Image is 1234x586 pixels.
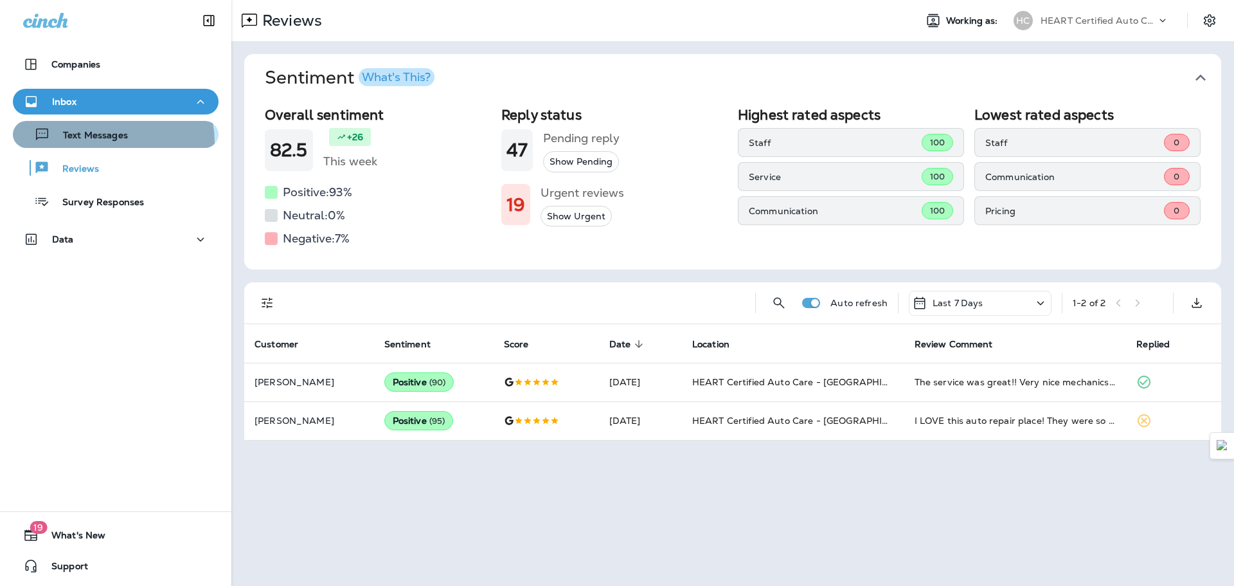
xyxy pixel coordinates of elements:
[1174,205,1179,216] span: 0
[1174,171,1179,182] span: 0
[323,151,377,172] h5: This week
[265,107,491,123] h2: Overall sentiment
[930,137,945,148] span: 100
[1041,15,1156,26] p: HEART Certified Auto Care
[191,8,227,33] button: Collapse Sidebar
[915,339,993,350] span: Review Comment
[384,339,431,350] span: Sentiment
[1198,9,1221,32] button: Settings
[915,414,1116,427] div: I LOVE this auto repair place! They were so nice and fixed my car in one day! In fact, I am 74 ye...
[51,59,100,69] p: Companies
[255,54,1231,102] button: SentimentWhat's This?
[985,172,1164,182] p: Communication
[384,338,447,350] span: Sentiment
[283,228,350,249] h5: Negative: 7 %
[504,339,529,350] span: Score
[13,51,219,77] button: Companies
[429,377,446,388] span: ( 90 )
[255,339,298,350] span: Customer
[49,163,99,176] p: Reviews
[599,401,682,440] td: [DATE]
[30,521,47,534] span: 19
[52,234,74,244] p: Data
[13,553,219,579] button: Support
[749,172,922,182] p: Service
[692,415,923,426] span: HEART Certified Auto Care - [GEOGRAPHIC_DATA]
[283,205,345,226] h5: Neutral: 0 %
[830,298,888,308] p: Auto refresh
[766,290,792,316] button: Search Reviews
[13,154,219,181] button: Reviews
[504,338,546,350] span: Score
[749,206,922,216] p: Communication
[49,197,144,209] p: Survey Responses
[738,107,964,123] h2: Highest rated aspects
[359,68,434,86] button: What's This?
[933,298,983,308] p: Last 7 Days
[362,71,431,83] div: What's This?
[1136,339,1170,350] span: Replied
[255,416,364,426] p: [PERSON_NAME]
[257,11,322,30] p: Reviews
[974,107,1201,123] h2: Lowest rated aspects
[985,138,1164,148] p: Staff
[543,128,620,149] h5: Pending reply
[915,376,1116,389] div: The service was great!! Very nice mechanics the work was done in a timely manner. I will be back ...
[506,140,528,161] h1: 47
[541,206,612,227] button: Show Urgent
[506,194,525,215] h1: 19
[541,183,624,203] h5: Urgent reviews
[39,530,105,545] span: What's New
[1073,298,1105,308] div: 1 - 2 of 2
[1184,290,1210,316] button: Export as CSV
[52,96,76,107] p: Inbox
[50,130,128,142] p: Text Messages
[599,363,682,401] td: [DATE]
[255,338,315,350] span: Customer
[985,206,1164,216] p: Pricing
[609,339,631,350] span: Date
[1014,11,1033,30] div: HC
[13,121,219,148] button: Text Messages
[915,338,1010,350] span: Review Comment
[384,411,454,430] div: Positive
[13,89,219,114] button: Inbox
[244,102,1221,270] div: SentimentWhat's This?
[265,67,434,89] h1: Sentiment
[946,15,1001,26] span: Working as:
[1174,137,1179,148] span: 0
[930,205,945,216] span: 100
[13,226,219,252] button: Data
[543,151,619,172] button: Show Pending
[347,131,363,143] p: +26
[1217,440,1228,452] img: Detect Auto
[692,376,923,388] span: HEART Certified Auto Care - [GEOGRAPHIC_DATA]
[39,561,88,576] span: Support
[270,140,308,161] h1: 82.5
[609,338,648,350] span: Date
[692,339,729,350] span: Location
[429,416,445,426] span: ( 95 )
[1136,338,1186,350] span: Replied
[749,138,922,148] p: Staff
[13,522,219,548] button: 19What's New
[384,372,454,392] div: Positive
[283,182,352,203] h5: Positive: 93 %
[13,188,219,215] button: Survey Responses
[255,290,280,316] button: Filters
[501,107,728,123] h2: Reply status
[255,377,364,387] p: [PERSON_NAME]
[930,171,945,182] span: 100
[692,338,746,350] span: Location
